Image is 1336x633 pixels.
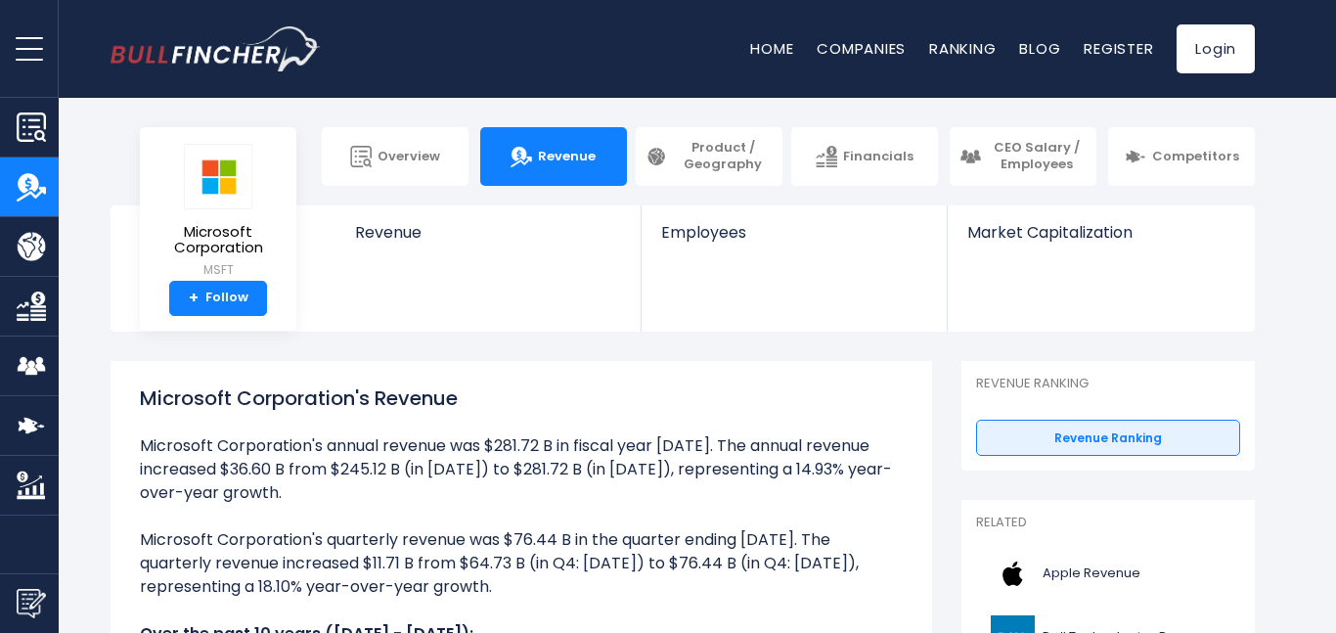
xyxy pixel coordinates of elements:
[111,26,321,71] img: bullfincher logo
[480,127,627,186] a: Revenue
[750,38,793,59] a: Home
[140,434,903,505] li: Microsoft Corporation's annual revenue was $281.72 B in fiscal year [DATE]. The annual revenue in...
[791,127,938,186] a: Financials
[155,143,282,281] a: Microsoft Corporation MSFT
[988,552,1037,596] img: AAPL logo
[636,127,782,186] a: Product / Geography
[817,38,906,59] a: Companies
[987,140,1087,173] span: CEO Salary / Employees
[111,26,321,71] a: Go to homepage
[950,127,1096,186] a: CEO Salary / Employees
[948,205,1253,275] a: Market Capitalization
[538,149,596,165] span: Revenue
[140,384,903,413] h1: Microsoft Corporation's Revenue
[673,140,773,173] span: Product / Geography
[156,224,281,256] span: Microsoft Corporation
[967,223,1233,242] span: Market Capitalization
[335,205,642,275] a: Revenue
[976,376,1240,392] p: Revenue Ranking
[189,290,199,307] strong: +
[642,205,946,275] a: Employees
[322,127,468,186] a: Overview
[1019,38,1060,59] a: Blog
[976,420,1240,457] a: Revenue Ranking
[661,223,926,242] span: Employees
[1108,127,1255,186] a: Competitors
[1152,149,1239,165] span: Competitors
[140,528,903,599] li: Microsoft Corporation's quarterly revenue was $76.44 B in the quarter ending [DATE]. The quarterl...
[355,223,622,242] span: Revenue
[1177,24,1255,73] a: Login
[169,281,267,316] a: +Follow
[976,547,1240,601] a: Apple Revenue
[929,38,996,59] a: Ranking
[1084,38,1153,59] a: Register
[843,149,913,165] span: Financials
[156,261,281,279] small: MSFT
[378,149,440,165] span: Overview
[976,515,1240,531] p: Related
